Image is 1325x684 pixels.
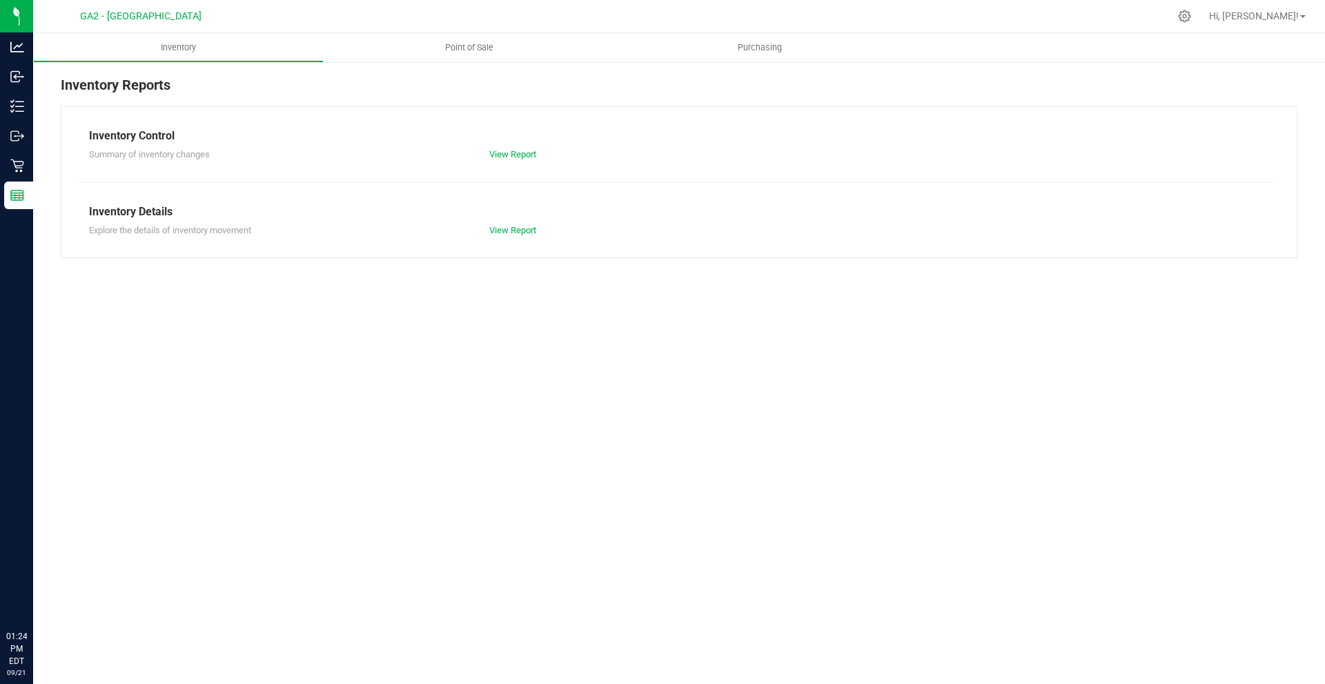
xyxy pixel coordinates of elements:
[89,225,251,235] span: Explore the details of inventory movement
[6,630,27,667] p: 01:24 PM EDT
[1209,10,1299,21] span: Hi, [PERSON_NAME]!
[6,667,27,678] p: 09/21
[324,33,614,62] a: Point of Sale
[10,40,24,54] inline-svg: Analytics
[89,128,1269,144] div: Inventory Control
[719,41,801,54] span: Purchasing
[10,70,24,84] inline-svg: Inbound
[1176,10,1193,23] div: Manage settings
[89,204,1269,220] div: Inventory Details
[10,188,24,202] inline-svg: Reports
[89,149,210,159] span: Summary of inventory changes
[489,225,536,235] a: View Report
[10,159,24,173] inline-svg: Retail
[10,99,24,113] inline-svg: Inventory
[33,33,324,62] a: Inventory
[61,75,1297,106] div: Inventory Reports
[614,33,905,62] a: Purchasing
[489,149,536,159] a: View Report
[142,41,215,54] span: Inventory
[14,574,55,615] iframe: Resource center
[80,10,202,22] span: GA2 - [GEOGRAPHIC_DATA]
[426,41,512,54] span: Point of Sale
[10,129,24,143] inline-svg: Outbound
